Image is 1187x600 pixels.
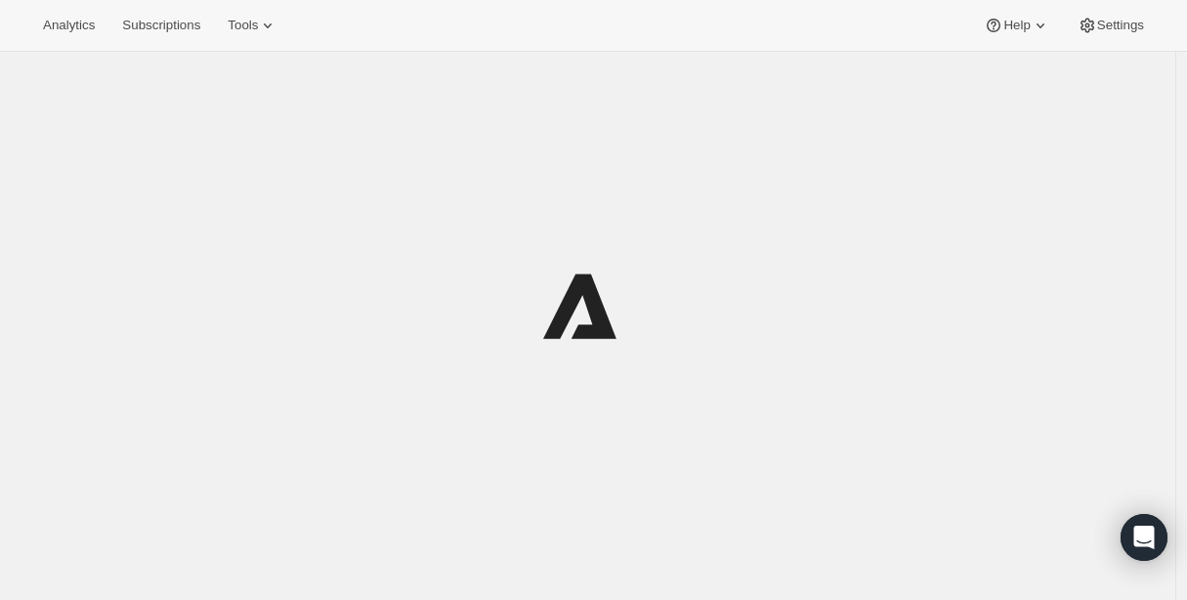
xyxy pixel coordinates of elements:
span: Analytics [43,18,95,33]
button: Settings [1066,12,1156,39]
span: Settings [1097,18,1144,33]
button: Tools [216,12,289,39]
button: Analytics [31,12,106,39]
div: Open Intercom Messenger [1121,514,1167,561]
span: Subscriptions [122,18,200,33]
button: Subscriptions [110,12,212,39]
button: Help [972,12,1061,39]
span: Tools [228,18,258,33]
span: Help [1003,18,1030,33]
